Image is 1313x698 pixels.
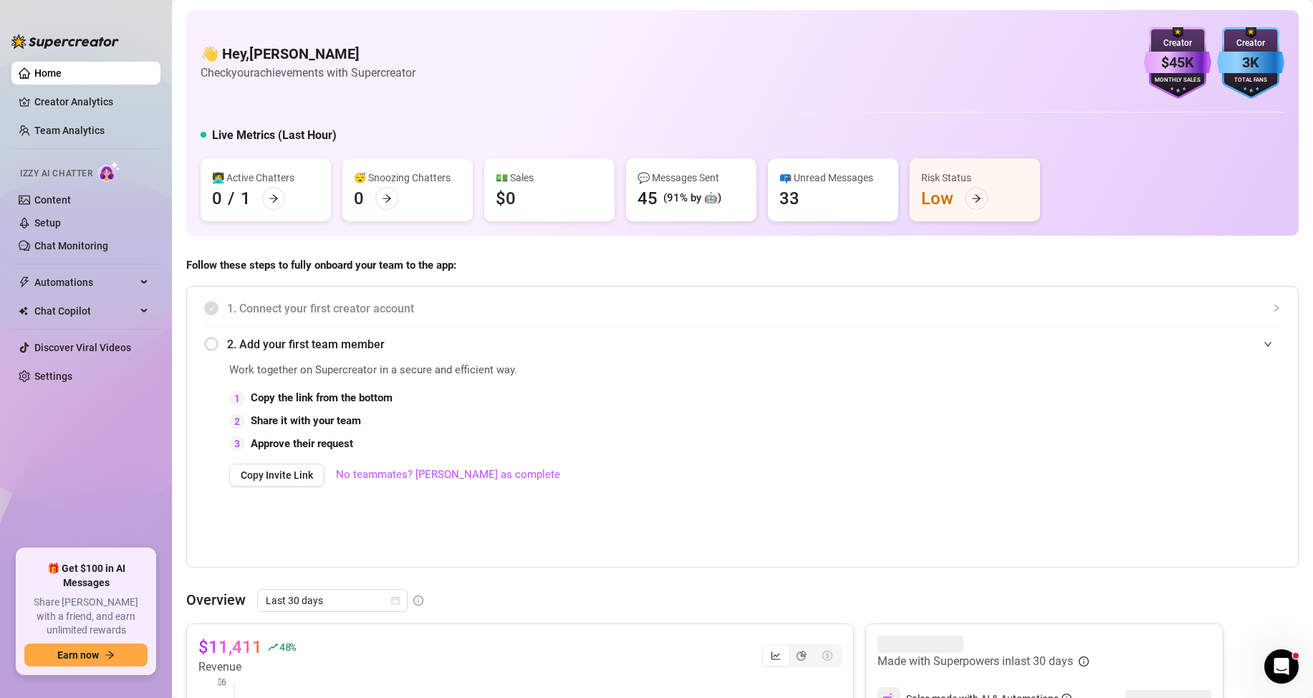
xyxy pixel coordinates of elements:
[822,651,832,661] span: dollar-circle
[771,651,781,661] span: line-chart
[779,170,887,186] div: 📪 Unread Messages
[204,291,1281,326] div: 1. Connect your first creator account
[1144,76,1211,85] div: Monthly Sales
[229,413,245,429] div: 2
[34,125,105,136] a: Team Analytics
[212,170,319,186] div: 👩‍💻 Active Chatters
[391,596,400,605] span: calendar
[251,437,353,450] strong: Approve their request
[354,187,364,210] div: 0
[24,562,148,590] span: 🎁 Get $100 in AI Messages
[34,90,149,113] a: Creator Analytics
[1079,656,1089,666] span: info-circle
[34,300,136,322] span: Chat Copilot
[201,44,415,64] h4: 👋 Hey, [PERSON_NAME]
[34,342,131,353] a: Discover Viral Videos
[11,34,119,49] img: logo-BBDzfeDw.svg
[1272,304,1281,312] span: collapsed
[34,240,108,252] a: Chat Monitoring
[24,644,148,666] button: Earn nowarrow-right
[229,391,245,406] div: 1
[98,161,120,182] img: AI Chatter
[354,170,461,186] div: 😴 Snoozing Chatters
[761,644,842,667] div: segmented control
[1217,52,1284,74] div: 3K
[34,271,136,294] span: Automations
[251,391,393,404] strong: Copy the link from the bottom
[212,187,222,210] div: 0
[1144,52,1211,74] div: $45K
[241,469,313,481] span: Copy Invite Link
[229,362,958,379] span: Work together on Supercreator in a secure and efficient way.
[413,596,423,606] span: info-circle
[57,649,99,661] span: Earn now
[34,370,72,382] a: Settings
[251,414,361,427] strong: Share it with your team
[34,194,71,206] a: Content
[227,300,1281,317] span: 1. Connect your first creator account
[186,259,456,272] strong: Follow these steps to fully onboard your team to the app:
[1217,27,1284,99] img: blue-badge-DgoSNQY1.svg
[268,642,278,652] span: rise
[496,170,603,186] div: 💵 Sales
[229,436,245,451] div: 3
[496,187,516,210] div: $0
[186,589,246,611] article: Overview
[1144,37,1211,50] div: Creator
[921,170,1029,186] div: Risk Status
[19,306,28,316] img: Chat Copilot
[994,362,1281,545] iframe: Adding Team Members
[1264,340,1272,348] span: expanded
[198,659,296,676] article: Revenue
[971,193,981,204] span: arrow-right
[198,636,262,659] article: $11,411
[1217,76,1284,85] div: Total Fans
[1264,649,1299,684] iframe: Intercom live chat
[279,640,296,654] span: 48 %
[336,467,560,484] a: No teammates? [PERSON_NAME] as complete
[269,193,279,204] span: arrow-right
[1144,27,1211,99] img: purple-badge-B9DA21FR.svg
[779,187,799,210] div: 33
[34,217,61,229] a: Setup
[204,327,1281,362] div: 2. Add your first team member
[20,167,92,181] span: Izzy AI Chatter
[212,127,337,144] h5: Live Metrics (Last Hour)
[241,187,251,210] div: 1
[638,170,745,186] div: 💬 Messages Sent
[638,187,658,210] div: 45
[1217,37,1284,50] div: Creator
[663,190,721,207] div: (91% by 🤖)
[266,590,399,611] span: Last 30 days
[19,277,30,288] span: thunderbolt
[24,596,148,638] span: Share [PERSON_NAME] with a friend, and earn unlimited rewards
[105,650,115,660] span: arrow-right
[227,335,1281,353] span: 2. Add your first team member
[797,651,807,661] span: pie-chart
[201,64,415,82] article: Check your achievements with Supercreator
[229,464,324,487] button: Copy Invite Link
[382,193,392,204] span: arrow-right
[34,67,62,79] a: Home
[877,653,1073,670] article: Made with Superpowers in last 30 days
